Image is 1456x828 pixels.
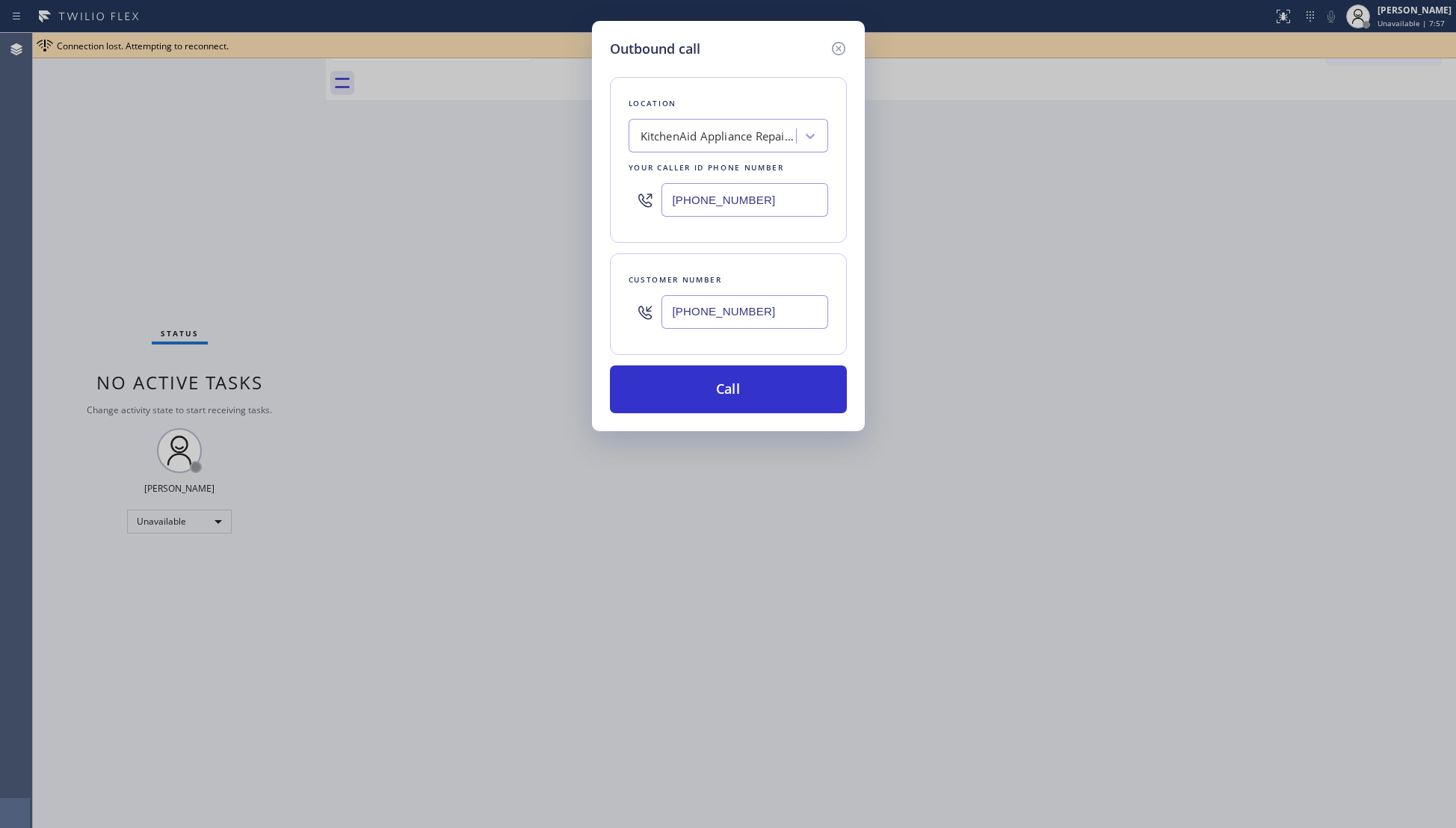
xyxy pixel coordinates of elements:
[610,39,700,59] h5: Outbound call
[629,160,828,176] div: Your caller id phone number
[641,128,798,145] div: KitchenAid Appliance Repair Pros -
[629,96,828,111] div: Location
[661,183,828,217] input: (123) 456-7890
[661,295,828,329] input: (123) 456-7890
[629,272,828,288] div: Customer number
[610,365,847,413] button: Call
